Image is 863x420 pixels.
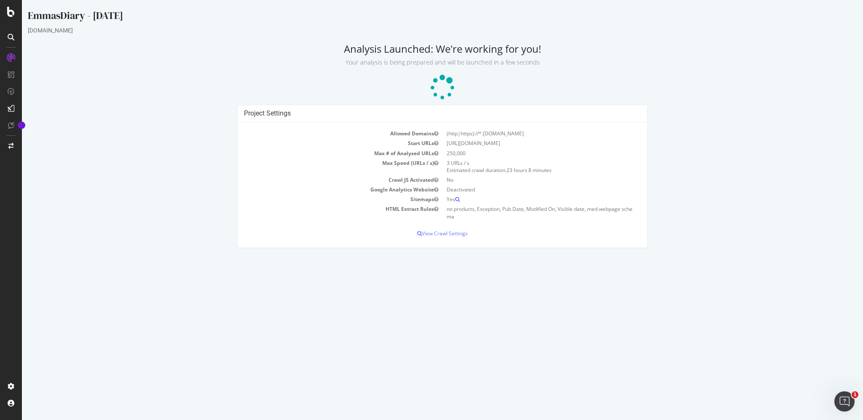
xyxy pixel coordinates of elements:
[18,121,25,129] div: Tooltip anchor
[421,194,619,204] td: Yes
[222,158,421,175] td: Max Speed (URLs / s)
[222,109,619,118] h4: Project Settings
[421,158,619,175] td: 3 URLs / s Estimated crawl duration:
[6,43,835,67] h2: Analysis Launched: We're working for you!
[222,204,421,221] td: HTML Extract Rules
[6,26,835,35] div: [DOMAIN_NAME]
[852,391,858,398] span: 1
[222,194,421,204] td: Sitemaps
[421,204,619,221] td: no products, Exception, Pub Date, Modified On, Visible date, med webpage schema
[485,167,530,174] span: 23 hours 8 minutes
[222,148,421,158] td: Max # of Analysed URLs
[6,8,835,26] div: EmmasDiary - [DATE]
[222,129,421,138] td: Allowed Domains
[324,58,518,66] small: Your analysis is being prepared and will be launched in a few seconds
[421,129,619,138] td: (http|https)://*.[DOMAIN_NAME]
[421,148,619,158] td: 250,000
[421,185,619,194] td: Deactivated
[222,175,421,185] td: Crawl JS Activated
[421,138,619,148] td: [URL][DOMAIN_NAME]
[222,185,421,194] td: Google Analytics Website
[834,391,855,412] iframe: Intercom live chat
[421,175,619,185] td: No
[222,230,619,237] p: View Crawl Settings
[222,138,421,148] td: Start URLs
